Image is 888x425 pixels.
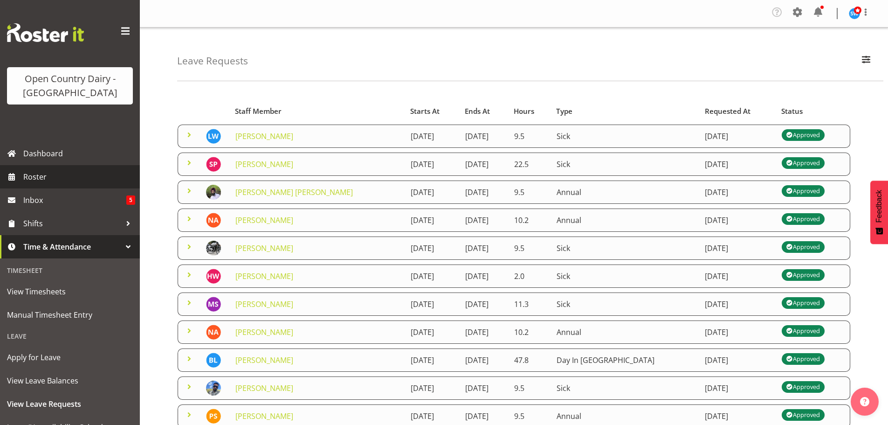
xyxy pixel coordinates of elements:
[551,209,700,232] td: Annual
[699,376,776,400] td: [DATE]
[509,265,551,288] td: 2.0
[405,181,460,204] td: [DATE]
[235,243,293,253] a: [PERSON_NAME]
[235,106,399,117] div: Staff Member
[551,125,700,148] td: Sick
[405,237,460,260] td: [DATE]
[460,376,509,400] td: [DATE]
[7,374,133,388] span: View Leave Balances
[551,348,700,372] td: Day In [GEOGRAPHIC_DATA]
[235,327,293,337] a: [PERSON_NAME]
[235,383,293,393] a: [PERSON_NAME]
[699,181,776,204] td: [DATE]
[405,376,460,400] td: [DATE]
[786,381,820,392] div: Approved
[206,325,221,340] img: nick-adlington9996.jpg
[786,157,820,168] div: Approved
[875,190,883,223] span: Feedback
[551,320,700,344] td: Annual
[235,187,353,197] a: [PERSON_NAME] [PERSON_NAME]
[235,131,293,141] a: [PERSON_NAME]
[7,23,84,42] img: Rosterit website logo
[235,159,293,169] a: [PERSON_NAME]
[699,348,776,372] td: [DATE]
[405,153,460,176] td: [DATE]
[786,129,820,140] div: Approved
[206,269,221,284] img: helaina-walker7421.jpg
[206,409,221,424] img: prabhjot-singh10999.jpg
[2,392,138,416] a: View Leave Requests
[699,293,776,316] td: [DATE]
[206,185,221,200] img: gurpreet-singh-kahlon897309ea32f9bd8fb1fb43e0fc6491c4.png
[235,215,293,225] a: [PERSON_NAME]
[405,348,460,372] td: [DATE]
[699,265,776,288] td: [DATE]
[206,353,221,368] img: bruce-lind7400.jpg
[23,146,135,160] span: Dashboard
[7,397,133,411] span: View Leave Requests
[699,125,776,148] td: [DATE]
[870,181,888,244] button: Feedback - Show survey
[206,241,221,256] img: craig-schlager-reay544363f98204df1b063025af03480625.png
[235,355,293,365] a: [PERSON_NAME]
[509,320,551,344] td: 10.2
[206,381,221,396] img: bhupinder-dhaliwale520c7e83d2cff55cd0c5581e3f2827c.png
[2,369,138,392] a: View Leave Balances
[786,325,820,336] div: Approved
[460,237,509,260] td: [DATE]
[23,193,126,207] span: Inbox
[509,237,551,260] td: 9.5
[405,209,460,232] td: [DATE]
[551,265,700,288] td: Sick
[460,293,509,316] td: [DATE]
[405,265,460,288] td: [DATE]
[509,125,551,148] td: 9.5
[509,376,551,400] td: 9.5
[410,106,454,117] div: Starts At
[856,51,876,71] button: Filter Employees
[460,348,509,372] td: [DATE]
[126,195,135,205] span: 5
[23,170,135,184] span: Roster
[235,271,293,281] a: [PERSON_NAME]
[460,265,509,288] td: [DATE]
[551,153,700,176] td: Sick
[786,185,820,196] div: Approved
[509,181,551,204] td: 9.5
[460,125,509,148] td: [DATE]
[235,299,293,309] a: [PERSON_NAME]
[2,327,138,346] div: Leave
[460,209,509,232] td: [DATE]
[23,216,121,230] span: Shifts
[786,241,820,252] div: Approved
[2,346,138,369] a: Apply for Leave
[705,106,771,117] div: Requested At
[2,280,138,303] a: View Timesheets
[7,285,133,299] span: View Timesheets
[509,209,551,232] td: 10.2
[235,411,293,421] a: [PERSON_NAME]
[786,269,820,280] div: Approved
[786,353,820,364] div: Approved
[405,125,460,148] td: [DATE]
[405,320,460,344] td: [DATE]
[551,376,700,400] td: Sick
[2,261,138,280] div: Timesheet
[460,181,509,204] td: [DATE]
[405,293,460,316] td: [DATE]
[7,308,133,322] span: Manual Timesheet Entry
[551,293,700,316] td: Sick
[206,213,221,228] img: nick-adlington9996.jpg
[551,237,700,260] td: Sick
[699,209,776,232] td: [DATE]
[509,293,551,316] td: 11.3
[206,157,221,172] img: stephen-parsons10323.jpg
[514,106,545,117] div: Hours
[786,409,820,420] div: Approved
[23,240,121,254] span: Time & Attendance
[509,153,551,176] td: 22.5
[7,350,133,364] span: Apply for Leave
[781,106,845,117] div: Status
[206,129,221,144] img: liam-watson11176.jpg
[860,397,869,406] img: help-xxl-2.png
